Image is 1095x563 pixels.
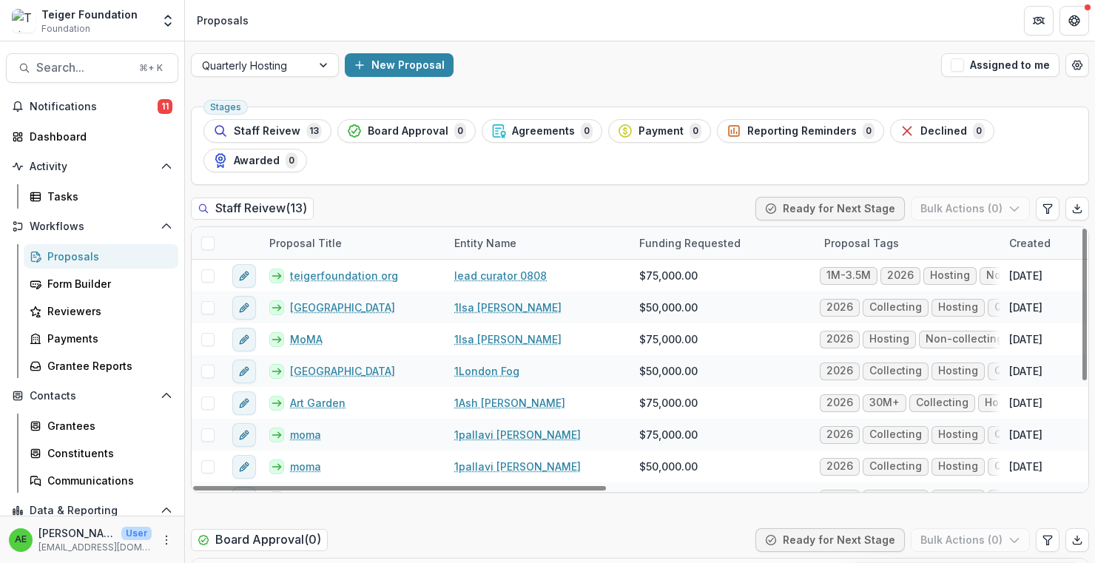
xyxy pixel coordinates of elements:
div: Reviewers [47,303,166,319]
div: Funding Requested [630,227,815,259]
div: Created [1000,235,1059,251]
div: Proposal Title [260,227,445,259]
button: edit [232,296,256,320]
button: Declined0 [890,119,994,143]
button: Open Workflows [6,215,178,238]
span: $75,000.00 [639,490,698,506]
span: $50,000.00 [639,363,698,379]
div: Tasks [47,189,166,204]
a: moma [290,427,321,442]
div: [DATE] [1009,268,1042,283]
div: Entity Name [445,235,525,251]
span: $75,000.00 [639,268,698,283]
div: Andrea Escobedo [15,535,27,545]
button: edit [232,391,256,415]
button: Awarded0 [203,149,307,172]
div: Entity Name [445,227,630,259]
a: 1Isa [PERSON_NAME] [454,300,562,315]
div: Form Builder [47,276,166,291]
span: 13 [306,123,322,139]
span: $50,000.00 [639,300,698,315]
span: Board Approval [368,125,448,138]
button: Open Contacts [6,384,178,408]
a: lead curator 0808 [454,268,547,283]
span: 0 [863,123,875,139]
span: 0 [690,123,701,139]
button: edit [232,328,256,351]
span: $75,000.00 [639,395,698,411]
div: Proposals [197,13,249,28]
div: Constituents [47,445,166,461]
button: More [158,531,175,549]
a: 1pallavi [PERSON_NAME] [454,459,581,474]
span: Contacts [30,390,155,402]
button: Open entity switcher [158,6,178,36]
button: Get Help [1059,6,1089,36]
a: Dashboard [6,124,178,149]
a: Grantee Reports [24,354,178,378]
h2: Staff Reivew ( 13 ) [191,198,314,219]
div: [DATE] [1009,459,1042,474]
button: Partners [1024,6,1054,36]
img: Teiger Foundation [12,9,36,33]
a: Payments [24,326,178,351]
button: Ready for Next Stage [755,197,905,220]
h2: Board Approval ( 0 ) [191,529,328,550]
div: Teiger Foundation [41,7,138,22]
button: edit [232,455,256,479]
a: Proposals [24,244,178,269]
a: MoMA [290,331,323,347]
button: Open Activity [6,155,178,178]
span: $75,000.00 [639,331,698,347]
span: Staff Reivew [234,125,300,138]
button: Payment0 [608,119,711,143]
button: Ready for Next Stage [755,528,905,552]
button: Export table data [1065,197,1089,220]
button: Search... [6,53,178,83]
button: Open table manager [1065,53,1089,77]
button: Reporting Reminders0 [717,119,884,143]
button: Assigned to me [941,53,1059,77]
a: 1London Fog [454,363,519,379]
span: Agreements [512,125,575,138]
button: Board Approval0 [337,119,476,143]
button: Agreements0 [482,119,602,143]
div: Dashboard [30,129,166,144]
span: $50,000.00 [639,459,698,474]
div: [DATE] [1009,363,1042,379]
span: Payment [639,125,684,138]
div: Grantees [47,418,166,434]
button: Bulk Actions (0) [911,528,1030,552]
div: [DATE] [1009,427,1042,442]
a: Tasks [24,184,178,209]
p: [PERSON_NAME] [38,525,115,541]
span: Reporting Reminders [747,125,857,138]
span: $75,000.00 [639,427,698,442]
a: 1Isa [PERSON_NAME] [454,331,562,347]
div: [DATE] [1009,490,1042,506]
div: Proposal Tags [815,227,1000,259]
button: edit [232,360,256,383]
a: teigerfoundation org [290,268,398,283]
span: 0 [973,123,985,139]
button: Edit table settings [1036,197,1059,220]
span: Search... [36,61,130,75]
button: Export table data [1065,528,1089,552]
p: [EMAIL_ADDRESS][DOMAIN_NAME] [38,541,152,554]
button: Bulk Actions (0) [911,197,1030,220]
span: Activity [30,161,155,173]
span: 0 [454,123,466,139]
a: 1pallavi [PERSON_NAME] [454,427,581,442]
span: 11 [158,99,172,114]
button: Edit table settings [1036,528,1059,552]
button: edit [232,264,256,288]
div: Payments [47,331,166,346]
button: New Proposal [345,53,454,77]
a: [GEOGRAPHIC_DATA] [290,363,395,379]
a: Grantees [24,414,178,438]
span: 0 [581,123,593,139]
span: Data & Reporting [30,505,155,517]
